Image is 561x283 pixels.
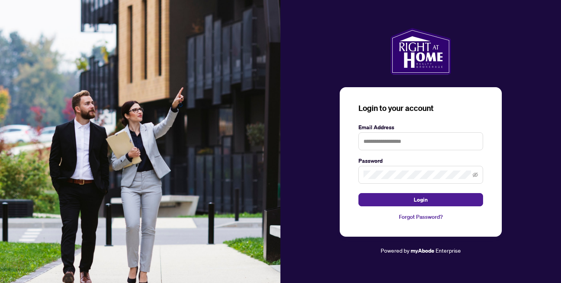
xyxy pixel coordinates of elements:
[411,246,434,255] a: myAbode
[358,193,483,206] button: Login
[358,103,483,114] h3: Login to your account
[390,28,451,75] img: ma-logo
[473,172,478,178] span: eye-invisible
[358,123,483,132] label: Email Address
[381,247,409,254] span: Powered by
[358,156,483,165] label: Password
[436,247,461,254] span: Enterprise
[414,193,428,206] span: Login
[358,213,483,221] a: Forgot Password?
